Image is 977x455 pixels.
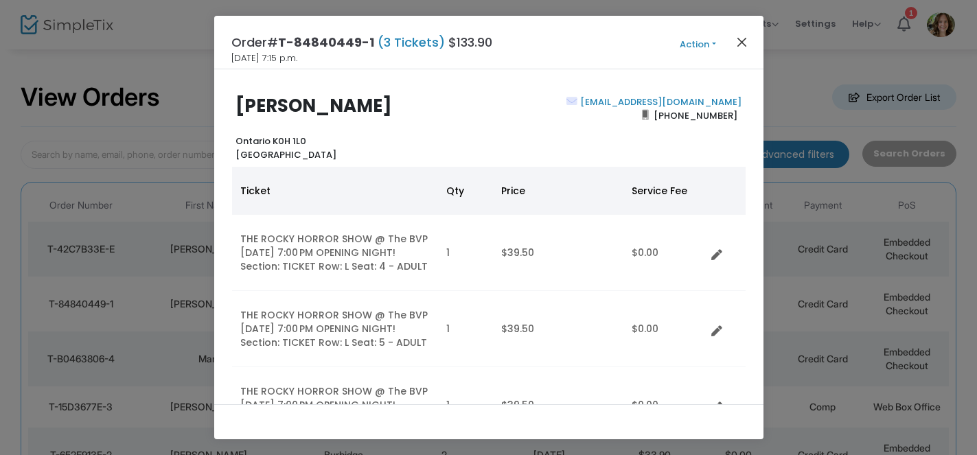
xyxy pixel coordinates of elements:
td: 1 [438,291,493,367]
h4: Order# $133.90 [231,33,492,51]
b: Ontario K0H 1L0 [GEOGRAPHIC_DATA] [235,135,336,161]
td: 1 [438,215,493,291]
th: Qty [438,167,493,215]
th: Ticket [232,167,438,215]
a: [EMAIL_ADDRESS][DOMAIN_NAME] [577,95,742,108]
span: [PHONE_NUMBER] [649,104,742,126]
button: Close [733,33,750,51]
th: Service Fee [623,167,706,215]
td: $39.50 [493,367,623,443]
th: Price [493,167,623,215]
td: THE ROCKY HORROR SHOW @ The BVP [DATE] 7:00 PM OPENING NIGHT! Section: TICKET Row: L Seat: 6 - ADULT [232,367,438,443]
td: $39.50 [493,215,623,291]
span: (3 Tickets) [374,34,448,51]
button: Action [657,37,739,52]
td: 1 [438,367,493,443]
td: $0.00 [623,367,706,443]
td: $0.00 [623,291,706,367]
td: $39.50 [493,291,623,367]
span: [DATE] 7:15 p.m. [231,51,297,65]
div: Data table [232,167,746,443]
td: $0.00 [623,215,706,291]
td: THE ROCKY HORROR SHOW @ The BVP [DATE] 7:00 PM OPENING NIGHT! Section: TICKET Row: L Seat: 5 - ADULT [232,291,438,367]
td: THE ROCKY HORROR SHOW @ The BVP [DATE] 7:00 PM OPENING NIGHT! Section: TICKET Row: L Seat: 4 - ADULT [232,215,438,291]
span: T-84840449-1 [278,34,374,51]
b: [PERSON_NAME] [235,93,392,118]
